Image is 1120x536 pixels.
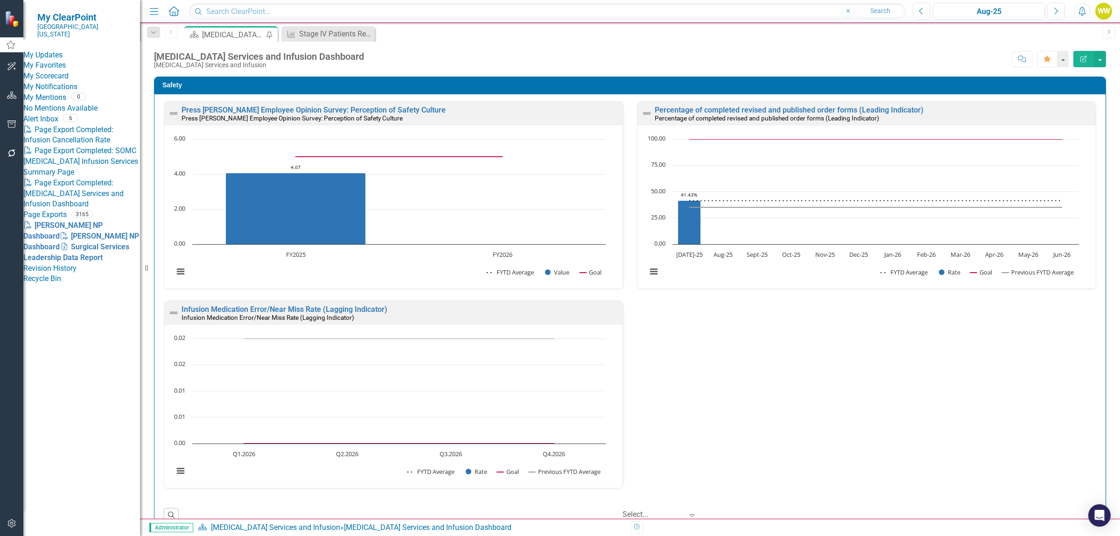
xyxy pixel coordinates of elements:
button: Show Goal [970,268,992,276]
input: Search ClearPoint... [189,3,906,20]
div: Double-Click to Edit [637,101,1096,289]
small: Infusion Medication Error/Near Miss Rate (Lagging Indicator) [182,314,354,321]
g: FYTD Average, series 1 of 3. Line with 2 data points. [294,171,298,175]
a: Press [PERSON_NAME] Employee Opinion Survey: Perception of Safety Culture [182,106,446,114]
button: Aug-25 [933,3,1045,20]
a: My Updates [23,50,140,61]
img: ClearPoint Strategy [5,11,21,27]
text: 4.00 [174,169,185,177]
button: Show FYTD Average [407,467,455,476]
div: Page Export Completed: SOMC [MEDICAL_DATA] Infusion Services Summary Page [23,146,140,178]
img: Not Defined [168,108,179,119]
button: Show Goal [497,467,519,476]
button: Show Rate [939,268,960,276]
text: 25.00 [651,213,665,221]
div: Double-Click to Edit [164,301,623,488]
a: Stage IV Patients Referred to [MEDICAL_DATA] or Hospice [284,28,372,40]
button: Show Goal [580,268,602,276]
text: 0.00 [174,239,185,247]
text: Mar-26 [951,250,970,259]
text: 0.02 [174,360,185,368]
a: Percentage of completed revised and published order forms (Leading Indicator) [655,106,924,114]
text: 100.00 [648,134,665,142]
g: Goal, series 3 of 3. Line with 2 data points. [294,155,504,158]
text: FY2026 [493,250,512,259]
text: Apr-26 [985,250,1003,259]
text: 6.00 [174,134,185,142]
div: 0 [71,93,86,101]
path: FY2025, 4.07. Value. [226,173,366,244]
a: Page Exports [23,210,67,220]
div: » [198,522,623,533]
text: 0.01 [174,386,185,395]
text: 0.02 [174,333,185,342]
text: May-26 [1018,250,1038,259]
div: Chart. Highcharts interactive chart. [642,134,1091,286]
div: Double-Click to Edit [164,101,623,289]
a: Revision History [23,263,140,274]
text: Jan-26 [883,250,901,259]
div: 3165 [71,210,93,218]
text: 4.07 [291,164,301,170]
img: Not Defined [641,108,652,119]
text: Jun-26 [1052,250,1071,259]
span: Search [870,7,890,14]
a: Recycle Bin [23,274,140,284]
text: 50.00 [651,187,665,195]
text: Feb-26 [917,250,936,259]
div: Chart. Highcharts interactive chart. [169,134,618,286]
div: [MEDICAL_DATA] Services and Infusion Dashboard [202,29,264,41]
text: Nov-25 [815,250,835,259]
button: Show FYTD Average [487,268,535,276]
h3: Safety [162,82,1101,89]
a: [PERSON_NAME] NP Dashboard [23,221,103,240]
text: Sept-25 [747,250,768,259]
text: Dec-25 [849,250,868,259]
button: WW [1095,3,1112,20]
g: FYTD Average, series 1 of 4. Line with 12 data points. [688,199,1064,203]
text: 0.01 [174,412,185,421]
text: 75.00 [651,160,665,169]
text: 2.00 [174,204,185,212]
a: My Mentions [23,92,66,103]
a: My Favorites [23,60,140,71]
button: View chart menu, Chart [647,265,660,278]
div: Page Export Completed: Infusion Cancellation Rate [23,125,140,146]
a: My Notifications [23,82,140,92]
div: Stage IV Patients Referred to [MEDICAL_DATA] or Hospice [299,28,372,40]
button: View chart menu, Chart [174,265,187,278]
text: 0.00 [174,438,185,447]
button: Show FYTD Average [881,268,929,276]
div: [MEDICAL_DATA] Services and Infusion Dashboard [154,51,364,62]
text: Q2.2026 [336,450,358,458]
text: 0.00 [654,239,665,247]
svg: Interactive chart [169,334,610,486]
div: [MEDICAL_DATA] Services and Infusion Dashboard [344,523,511,532]
div: [MEDICAL_DATA] Services and Infusion [154,62,364,69]
text: [DATE]-25 [676,250,703,259]
button: Show Value [545,268,569,276]
span: My ClearPoint [37,12,131,23]
a: [MEDICAL_DATA] Services and Infusion [211,523,340,532]
text: Aug-25 [714,250,733,259]
button: View chart menu, Chart [174,464,187,477]
text: FY2025 [286,250,306,259]
g: Previous FYTD Average, series 4 of 4. Line with 12 data points. [688,205,1064,209]
div: No Mentions Available [23,103,140,114]
small: [GEOGRAPHIC_DATA][US_STATE] [37,23,131,38]
a: Surgical Services Leadership Data Report [23,242,129,262]
g: Value, series 2 of 3. Bar series with 2 bars. [226,139,503,245]
a: Alert Inbox [23,114,58,125]
a: My Scorecard [23,71,140,82]
text: Q4.2026 [543,450,565,458]
g: Goal, series 3 of 4. Line with 12 data points. [688,137,1064,141]
text: 41.43% [681,191,697,198]
div: Open Intercom Messenger [1088,504,1111,527]
g: Goal, series 3 of 4. Line with 4 data points. [242,442,556,445]
g: Previous FYTD Average, series 4 of 4. Line with 4 data points. [242,337,556,340]
text: Oct-25 [782,250,800,259]
path: Jul-25, 41.42857143. Rate. [678,200,701,244]
button: Show Previous FYTD Average [1001,268,1075,276]
small: Press [PERSON_NAME] Employee Opinion Survey: Perception of Safety Culture [182,114,403,122]
img: Not Defined [168,307,179,318]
